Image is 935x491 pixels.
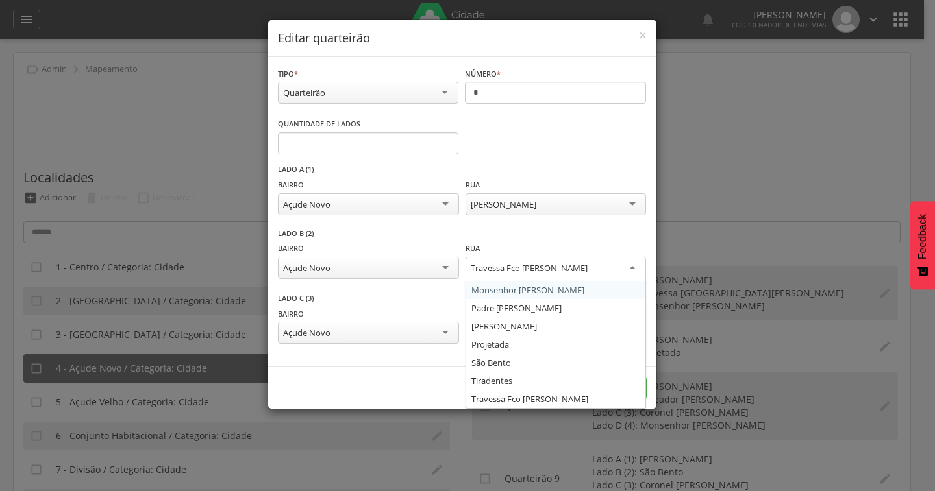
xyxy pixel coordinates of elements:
div: [PERSON_NAME] [471,198,536,210]
label: Bairro [278,180,304,190]
button: Close [639,29,647,42]
span: Feedback [917,214,929,259]
div: Açude Novo [283,198,330,210]
div: Açude Novo [283,262,330,274]
label: Tipo [278,69,298,79]
h4: Editar quarteirão [278,30,647,47]
div: Quarteirão [283,87,325,99]
div: Monsenhor [PERSON_NAME] [466,281,645,299]
label: Rua [466,243,480,254]
label: Bairro [278,243,304,254]
label: Rua [466,180,480,190]
div: Travessa Fco [PERSON_NAME] [471,262,588,274]
label: Lado A (1) [278,164,314,174]
div: [PERSON_NAME] [466,317,645,335]
label: Quantidade de lados [278,119,360,129]
div: São Bento [466,353,645,372]
div: Padre [PERSON_NAME] [466,299,645,317]
label: Lado B (2) [278,228,314,239]
label: Lado C (3) [278,293,314,304]
div: Açude Novo [283,327,330,339]
div: Travessa Fco [PERSON_NAME] [466,390,645,408]
button: Feedback - Mostrar pesquisa [910,201,935,289]
label: Número [465,69,501,79]
div: Tiradentes [466,372,645,390]
span: × [639,26,647,44]
label: Bairro [278,309,304,319]
div: Projetada [466,335,645,353]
